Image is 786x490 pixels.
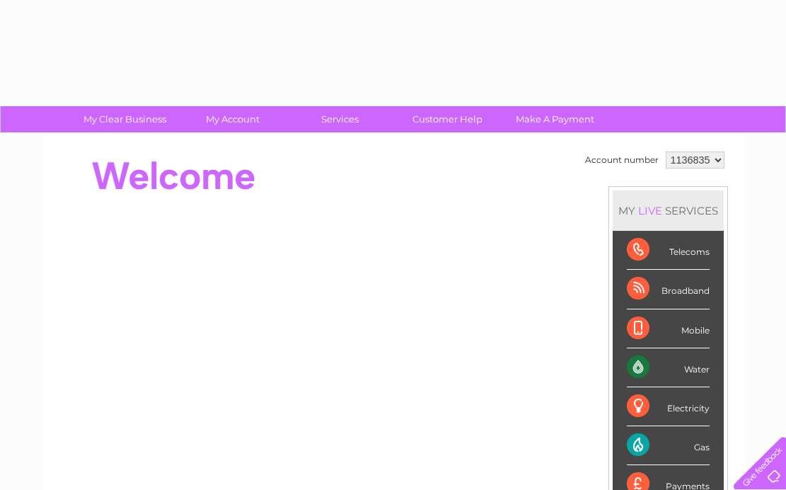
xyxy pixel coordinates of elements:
a: Make A Payment [497,106,613,132]
div: Mobile [627,309,710,348]
a: My Clear Business [67,106,183,132]
a: My Account [174,106,291,132]
div: LIVE [635,204,665,217]
div: Broadband [627,270,710,309]
a: Services [282,106,398,132]
a: Customer Help [389,106,506,132]
div: Water [627,348,710,387]
div: Electricity [627,387,710,426]
div: MY SERVICES [613,190,724,231]
div: Gas [627,426,710,465]
td: Account number [582,148,662,172]
div: Telecoms [627,231,710,270]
